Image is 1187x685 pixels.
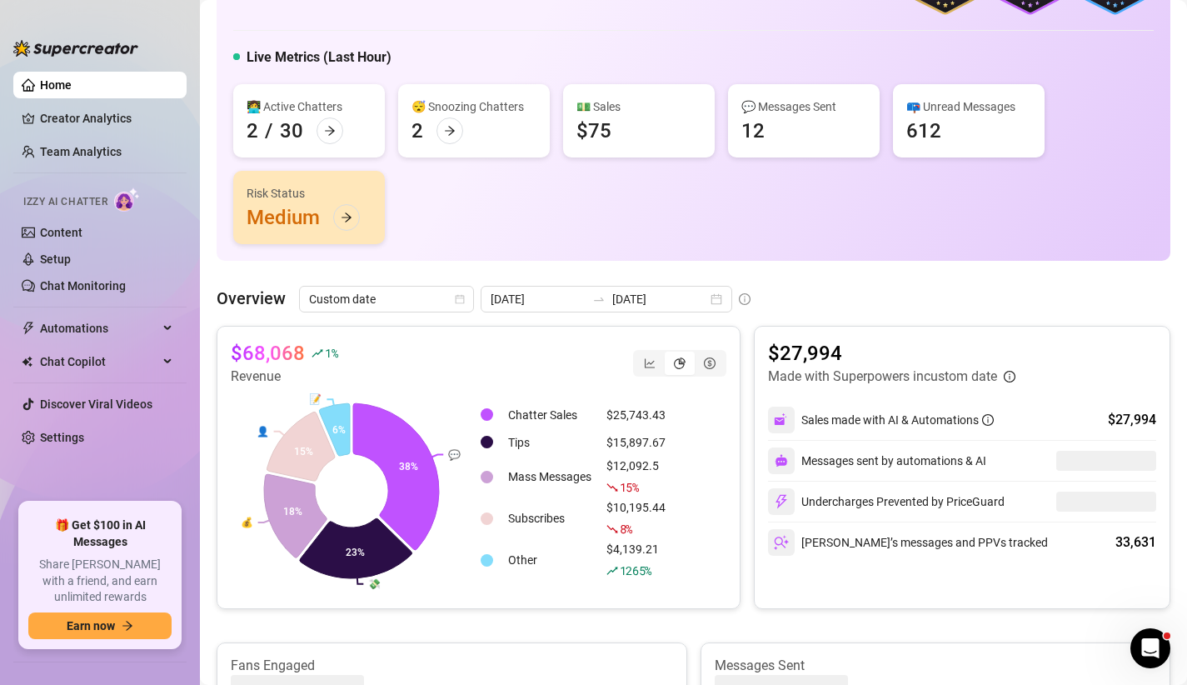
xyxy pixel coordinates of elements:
[576,117,611,144] div: $75
[40,431,84,444] a: Settings
[592,292,606,306] span: swap-right
[22,322,35,335] span: thunderbolt
[40,397,152,411] a: Discover Viral Videos
[28,517,172,550] span: 🎁 Get $100 in AI Messages
[741,97,866,116] div: 💬 Messages Sent
[455,294,465,304] span: calendar
[491,290,586,308] input: Start date
[768,367,997,387] article: Made with Superpowers in custom date
[606,457,666,497] div: $12,092.5
[606,565,618,577] span: rise
[501,498,598,538] td: Subscribes
[1108,410,1156,430] div: $27,994
[28,612,172,639] button: Earn nowarrow-right
[312,347,323,359] span: rise
[1004,371,1015,382] span: info-circle
[309,287,464,312] span: Custom date
[217,286,286,311] article: Overview
[448,448,461,461] text: 💬
[341,212,352,223] span: arrow-right
[644,357,656,369] span: line-chart
[501,402,598,427] td: Chatter Sales
[231,657,673,675] article: Fans Engaged
[22,356,32,367] img: Chat Copilot
[606,540,666,580] div: $4,139.21
[633,350,726,377] div: segmented control
[67,619,115,632] span: Earn now
[768,447,986,474] div: Messages sent by automations & AI
[40,315,158,342] span: Automations
[982,414,994,426] span: info-circle
[23,194,107,210] span: Izzy AI Chatter
[906,117,941,144] div: 612
[40,279,126,292] a: Chat Monitoring
[620,479,639,495] span: 15 %
[704,357,716,369] span: dollar-circle
[606,433,666,452] div: $15,897.67
[444,125,456,137] span: arrow-right
[774,494,789,509] img: svg%3e
[325,345,337,361] span: 1 %
[606,482,618,493] span: fall
[606,523,618,535] span: fall
[247,117,258,144] div: 2
[247,97,372,116] div: 👩‍💻 Active Chatters
[13,40,138,57] img: logo-BBDzfeDw.svg
[715,657,1157,675] article: Messages Sent
[576,97,701,116] div: 💵 Sales
[280,117,303,144] div: 30
[501,540,598,580] td: Other
[801,411,994,429] div: Sales made with AI & Automations
[40,78,72,92] a: Home
[768,488,1005,515] div: Undercharges Prevented by PriceGuard
[774,412,789,427] img: svg%3e
[231,340,305,367] article: $68,068
[324,125,336,137] span: arrow-right
[674,357,686,369] span: pie-chart
[40,348,158,375] span: Chat Copilot
[612,290,707,308] input: End date
[775,454,788,467] img: svg%3e
[620,521,632,537] span: 8 %
[741,117,765,144] div: 12
[231,367,337,387] article: Revenue
[247,184,372,202] div: Risk Status
[1130,628,1170,668] iframe: Intercom live chat
[241,516,253,528] text: 💰
[257,425,269,437] text: 👤
[906,97,1031,116] div: 📪 Unread Messages
[501,457,598,497] td: Mass Messages
[40,105,173,132] a: Creator Analytics
[122,620,133,632] span: arrow-right
[247,47,392,67] h5: Live Metrics (Last Hour)
[606,406,666,424] div: $25,743.43
[114,187,140,212] img: AI Chatter
[28,557,172,606] span: Share [PERSON_NAME] with a friend, and earn unlimited rewards
[606,498,666,538] div: $10,195.44
[40,252,71,266] a: Setup
[40,145,122,158] a: Team Analytics
[411,117,423,144] div: 2
[768,340,1015,367] article: $27,994
[1115,532,1156,552] div: 33,631
[368,577,381,590] text: 💸
[501,429,598,455] td: Tips
[411,97,536,116] div: 😴 Snoozing Chatters
[620,562,652,578] span: 1265 %
[40,226,82,239] a: Content
[774,535,789,550] img: svg%3e
[739,293,751,305] span: info-circle
[309,392,322,405] text: 📝
[592,292,606,306] span: to
[768,529,1048,556] div: [PERSON_NAME]’s messages and PPVs tracked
